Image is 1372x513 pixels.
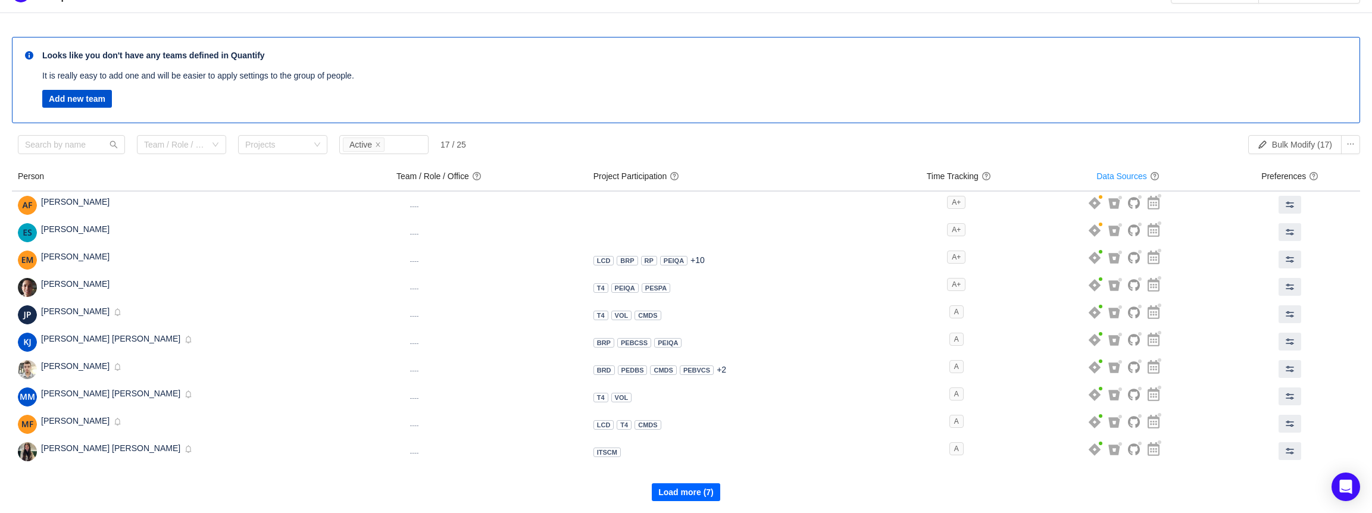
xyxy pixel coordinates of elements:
span: [PERSON_NAME] [PERSON_NAME] [41,334,180,343]
img: 32 [18,278,37,297]
h4: Person [18,170,385,182]
input: Search by name [18,135,125,154]
i: icon: bell [185,390,192,398]
span: LCD [597,421,611,428]
small: ---- [410,202,419,209]
span: PEBVCS [683,367,710,374]
small: ---- [410,449,419,456]
i: icon: bell [185,445,192,453]
img: 16c0458561131217376dcb57bb808ee9 [18,196,37,215]
button: Load more (7) [652,483,720,501]
span: CMDS [654,367,673,374]
span: A [949,305,964,318]
span: PEIQA [664,257,684,264]
span: A [949,360,964,373]
div: Open Intercom Messenger [1332,473,1360,501]
span: A+ [947,196,965,209]
span: ITSCM [597,449,617,456]
span: +10 [690,255,705,265]
div: Projects [245,139,310,151]
span: [PERSON_NAME] [PERSON_NAME] [41,389,180,398]
button: Add new team [42,90,112,108]
span: VOL [615,394,629,401]
span: [PERSON_NAME] [PERSON_NAME] [41,443,180,453]
span: T4 [597,284,605,292]
i: icon: close [375,142,381,149]
i: icon: down [314,141,321,149]
img: d51f93496d58fe40ea4054f85ed38165 [18,223,37,242]
li: Active [343,137,385,152]
span: PEIQA [615,284,635,292]
i: icon: bell [114,363,121,371]
h4: Team / Role / Office [396,170,582,182]
span: [PERSON_NAME] [41,306,110,316]
h4: Time Tracking [887,170,1030,182]
span: [PERSON_NAME] [41,197,110,207]
i: icon: bell [114,308,121,316]
span: BRP [620,257,634,264]
span: question [1150,171,1160,181]
div: Team / Role / Office [144,139,206,151]
span: Project Participation [593,171,680,181]
span: A [949,415,964,428]
small: ---- [410,257,419,264]
button: Bulk Modify (17) [1248,135,1342,154]
strong: Looks like you don't have any teams defined in Quantify [42,51,265,60]
span: LCD [597,257,611,264]
img: 18c8633db8014c506393adeb45b2cdfb [18,415,37,434]
small: ---- [410,312,419,319]
i: icon: down [212,141,219,149]
div: Active [349,138,372,151]
span: T4 [597,394,605,401]
p: It is really easy to add one and will be easier to apply settings to the group of people. [42,70,1348,82]
span: T4 [620,421,628,428]
small: ---- [410,421,419,428]
span: A [949,387,964,401]
img: fc0f678a8ae3f6d1138bd8e0b778784d [18,251,37,270]
span: question [1309,171,1318,181]
span: A+ [947,278,965,291]
span: +2 [717,365,726,374]
span: A [949,333,964,346]
span: BRP [597,339,611,346]
i: icon: bell [114,418,121,426]
img: 32 [18,360,37,379]
small: ---- [410,339,419,346]
span: [PERSON_NAME] [41,416,110,426]
span: [PERSON_NAME] [41,224,110,234]
button: icon: ellipsis [1341,135,1360,154]
img: 0324346474eb62ee50300dbb4999a836 [18,305,37,324]
small: ---- [410,230,419,237]
span: CMDS [638,312,657,319]
span: Preferences [1261,171,1318,181]
img: 6e3bbb99ea46e590704e0b65893a08b4 [18,387,37,406]
span: [PERSON_NAME] [41,361,110,371]
span: PESPA [645,284,667,292]
span: PEBCSS [621,339,648,346]
span: [PERSON_NAME] [41,279,110,289]
small: ---- [410,367,419,374]
span: VOL [615,312,629,319]
span: [PERSON_NAME] [41,252,110,261]
div: 17 / 25 [440,140,466,149]
span: question [670,171,679,181]
span: BRD [597,367,611,374]
span: A [949,442,964,455]
img: 75c28b50f15f61a11f9ed473e78382d5 [18,333,37,352]
span: RP [645,257,654,264]
span: CMDS [638,421,657,428]
span: A+ [947,223,965,236]
i: icon: bell [185,336,192,343]
span: PEDBS [621,367,644,374]
span: A+ [947,251,965,264]
span: T4 [597,312,605,319]
small: ---- [410,284,419,292]
small: ---- [410,394,419,401]
span: question [472,171,482,181]
a: Data Sources [1096,171,1146,181]
i: icon: search [110,140,118,149]
span: PEIQA [658,339,678,346]
img: 32 [18,442,37,461]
